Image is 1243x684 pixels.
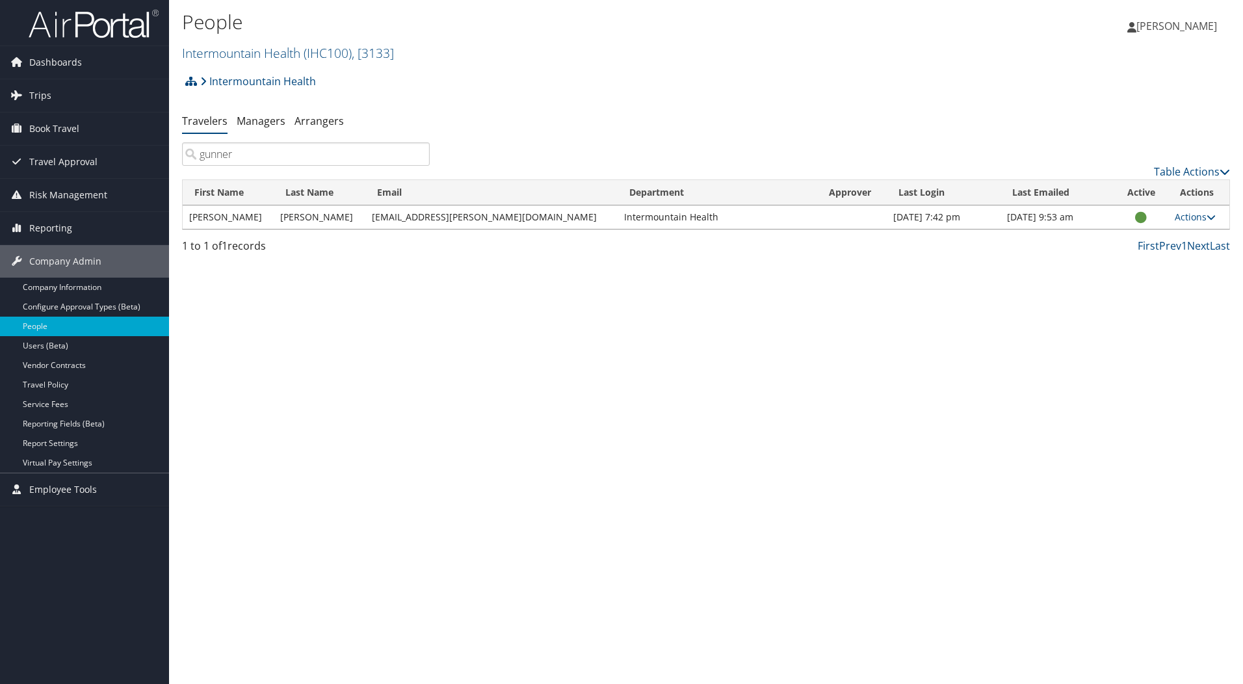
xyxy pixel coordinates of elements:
[182,44,394,62] a: Intermountain Health
[618,180,817,205] th: Department: activate to sort column ascending
[1001,180,1114,205] th: Last Emailed: activate to sort column ascending
[182,238,430,260] div: 1 to 1 of records
[1187,239,1210,253] a: Next
[274,205,365,229] td: [PERSON_NAME]
[29,112,79,145] span: Book Travel
[1136,19,1217,33] span: [PERSON_NAME]
[887,180,1001,205] th: Last Login: activate to sort column ascending
[1154,164,1230,179] a: Table Actions
[29,146,98,178] span: Travel Approval
[222,239,228,253] span: 1
[1001,205,1114,229] td: [DATE] 9:53 am
[1138,239,1159,253] a: First
[29,179,107,211] span: Risk Management
[1127,7,1230,46] a: [PERSON_NAME]
[817,180,887,205] th: Approver
[274,180,365,205] th: Last Name: activate to sort column descending
[29,79,51,112] span: Trips
[1114,180,1168,205] th: Active: activate to sort column ascending
[182,142,430,166] input: Search
[237,114,285,128] a: Managers
[29,245,101,278] span: Company Admin
[887,205,1001,229] td: [DATE] 7:42 pm
[200,68,316,94] a: Intermountain Health
[182,114,228,128] a: Travelers
[1168,180,1229,205] th: Actions
[183,205,274,229] td: [PERSON_NAME]
[1159,239,1181,253] a: Prev
[304,44,352,62] span: ( IHC100 )
[183,180,274,205] th: First Name: activate to sort column ascending
[182,8,881,36] h1: People
[352,44,394,62] span: , [ 3133 ]
[365,180,618,205] th: Email: activate to sort column ascending
[29,46,82,79] span: Dashboards
[29,8,159,39] img: airportal-logo.png
[618,205,817,229] td: Intermountain Health
[29,212,72,244] span: Reporting
[294,114,344,128] a: Arrangers
[365,205,618,229] td: [EMAIL_ADDRESS][PERSON_NAME][DOMAIN_NAME]
[1210,239,1230,253] a: Last
[1175,211,1216,223] a: Actions
[1181,239,1187,253] a: 1
[29,473,97,506] span: Employee Tools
